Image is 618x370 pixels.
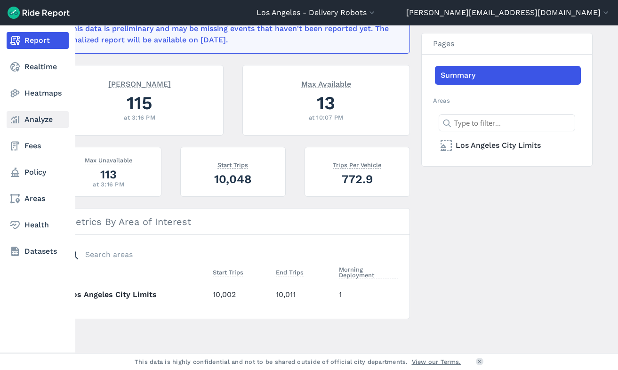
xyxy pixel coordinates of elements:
[316,171,398,187] div: 772.9
[335,282,398,307] td: 1
[333,160,381,169] span: Trips Per Vehicle
[406,7,610,18] button: [PERSON_NAME][EMAIL_ADDRESS][DOMAIN_NAME]
[7,164,69,181] a: Policy
[68,166,150,183] div: 113
[435,66,581,85] a: Summary
[339,264,398,279] span: Morning Deployment
[412,357,461,366] a: View our Terms.
[62,246,393,263] input: Search areas
[301,79,351,88] span: Max Available
[8,7,70,19] img: Ride Report
[7,243,69,260] a: Datasets
[422,33,592,55] h3: Pages
[254,113,398,122] div: at 10:07 PM
[7,85,69,102] a: Heatmaps
[7,190,69,207] a: Areas
[439,114,575,131] input: Type to filter...
[7,217,69,233] a: Health
[192,171,274,187] div: 10,048
[56,209,409,235] h3: Metrics By Area of Interest
[7,58,69,75] a: Realtime
[7,137,69,154] a: Fees
[85,155,132,164] span: Max Unavailable
[435,136,581,155] a: Los Angeles City Limits
[68,282,209,307] th: Los Angeles City Limits
[213,267,243,278] button: Start Trips
[68,180,150,189] div: at 3:16 PM
[68,113,212,122] div: at 3:16 PM
[108,79,171,88] span: [PERSON_NAME]
[68,90,212,116] div: 115
[7,32,69,49] a: Report
[217,160,248,169] span: Start Trips
[276,267,304,276] span: End Trips
[68,23,393,46] div: This data is preliminary and may be missing events that haven't been reported yet. The finalized ...
[339,264,398,281] button: Morning Deployment
[257,7,377,18] button: Los Angeles - Delivery Robots
[254,90,398,116] div: 13
[276,267,304,278] button: End Trips
[213,267,243,276] span: Start Trips
[433,96,581,105] h2: Areas
[7,111,69,128] a: Analyze
[209,282,272,307] td: 10,002
[272,282,335,307] td: 10,011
